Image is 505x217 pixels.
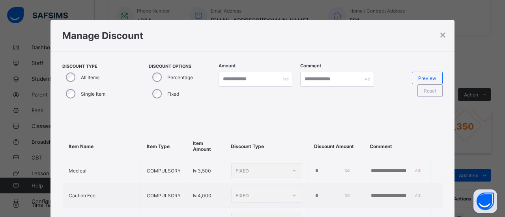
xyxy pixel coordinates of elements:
[62,30,443,41] h1: Manage Discount
[418,75,436,81] span: Preview
[141,134,187,158] th: Item Type
[149,64,215,69] span: Discount Options
[187,134,225,158] th: Item Amount
[141,183,187,208] td: COMPULSORY
[141,158,187,183] td: COMPULSORY
[81,91,105,97] label: Single Item
[300,63,321,69] label: Comment
[81,74,99,80] label: All Items
[63,158,141,183] td: Medical
[439,28,447,41] div: ×
[63,134,141,158] th: Item Name
[424,88,436,94] span: Reset
[364,134,430,158] th: Comment
[225,134,308,158] th: Discount Type
[193,168,211,174] span: ₦ 3,500
[219,63,236,69] label: Amount
[193,193,211,198] span: ₦ 4,000
[167,74,193,80] label: Percentage
[308,134,364,158] th: Discount Amount
[167,91,179,97] label: Fixed
[473,189,497,213] button: Open asap
[62,64,133,69] span: Discount Type
[63,183,141,208] td: Caution Fee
